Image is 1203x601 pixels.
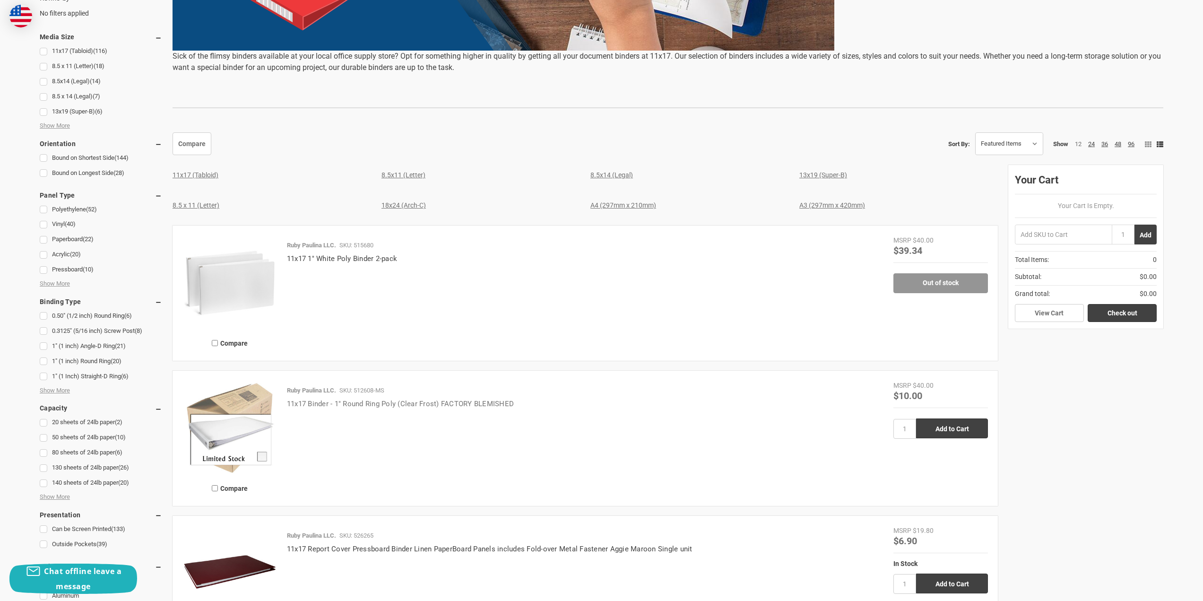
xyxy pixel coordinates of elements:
span: Show More [40,386,70,395]
a: 1" (1 Inch) Straight-D Ring [40,370,162,383]
span: Show More [40,279,70,288]
span: $10.00 [893,389,922,401]
a: 13x19 (Super-B) [799,171,847,179]
span: (144) [114,154,129,161]
h5: Presentation [40,509,162,521]
a: Paperboard [40,233,162,246]
h5: Panel Type [40,190,162,201]
a: Compare [173,132,211,155]
p: Your Cart Is Empty. [1015,201,1157,211]
a: 11x17 (Tabloid) [40,45,162,58]
p: Ruby Paulina LLC. [287,531,336,540]
a: 11x17 (Tabloid) [173,171,218,179]
a: 8.5 x 11 (Letter) [173,201,219,209]
span: $40.00 [913,236,934,244]
input: Add to Cart [916,418,988,438]
span: (6) [95,108,103,115]
a: 96 [1128,140,1134,148]
span: (26) [118,464,129,471]
a: 1" (1 inch) Round Ring [40,355,162,368]
span: $19.80 [913,527,934,534]
span: Grand total: [1015,289,1050,299]
input: Compare [212,485,218,491]
div: MSRP [893,235,911,245]
span: (20) [118,479,129,486]
span: (6) [115,449,122,456]
span: (28) [113,169,124,176]
label: Compare [182,480,277,496]
span: Subtotal: [1015,272,1041,282]
span: (22) [83,235,94,243]
span: Show [1053,139,1068,148]
span: (20) [111,357,121,365]
input: Add to Cart [916,574,988,593]
span: (116) [93,47,107,54]
span: (10) [115,434,126,441]
a: 8.5 x 11 (Letter) [40,60,162,73]
a: Polyethylene [40,203,162,216]
span: $6.90 [893,534,917,547]
span: (6) [121,373,129,380]
p: SKU: 512608-MS [339,386,384,395]
span: (2) [115,418,122,426]
span: Total Items: [1015,255,1049,265]
h5: Media Size [40,31,162,43]
a: 11x17 Binder - 1" Round Ring Poly (Clear Frost) FACTORY BLEMISHED [287,400,514,408]
span: (6) [124,312,132,319]
p: SKU: 526265 [339,531,373,540]
a: Acrylic [40,248,162,261]
span: (39) [96,540,107,548]
a: 48 [1115,140,1121,148]
span: $0.00 [1140,289,1157,299]
span: Show More [40,121,70,131]
span: (7) [93,93,100,100]
img: 11x17 1" White Poly Binder 2-pack [182,235,277,330]
img: duty and tax information for United States [9,5,32,27]
span: 0 [1153,255,1157,265]
h5: Color [40,561,162,572]
div: MSRP [893,381,911,391]
a: 50 sheets of 24lb paper [40,431,162,444]
h5: Orientation [40,138,162,149]
span: (21) [115,342,126,349]
a: Outside Pockets [40,538,162,551]
span: (52) [86,206,97,213]
a: 13x19 (Super-B) [40,105,162,118]
a: 130 sheets of 24lb paper [40,462,162,474]
a: 24 [1088,140,1095,148]
span: Sick of the flimsy binders available at your local office supply store? Opt for something higher ... [173,52,1161,72]
span: Chat offline leave a message [44,566,121,592]
a: 8.5x14 (Legal) [40,75,162,88]
span: $40.00 [913,382,934,389]
span: (10) [83,266,94,273]
span: (133) [111,525,125,532]
label: Sort By: [948,137,970,151]
span: (8) [135,327,142,334]
div: Your Cart [1015,172,1157,194]
a: 11x17 Report Cover Pressboard Binder Linen PaperBoard Panels includes Fold-over Metal Fastener Ag... [287,545,692,553]
a: 8.5 x 14 (Legal) [40,90,162,103]
a: 12 [1075,140,1082,148]
h5: Binding Type [40,296,162,307]
a: Pressboard [40,263,162,276]
img: 11x17 Binder - 1" Round Ring Poly (Clear Frost) FACTORY BLEMISHED [182,381,277,475]
a: Can be Screen Printed [40,523,162,536]
a: Check out [1088,304,1157,322]
span: (14) [90,78,101,85]
span: (20) [70,251,81,258]
a: 0.3125" (5/16 inch) Screw Post [40,325,162,338]
a: A4 (297mm x 210mm) [590,201,656,209]
p: Ruby Paulina LLC. [287,241,336,250]
a: 8.5x14 (Legal) [590,171,633,179]
span: (40) [65,220,76,227]
a: 36 [1101,140,1108,148]
a: View Cart [1015,304,1084,322]
a: A3 (297mm x 420mm) [799,201,865,209]
input: Add SKU to Cart [1015,225,1112,244]
a: 80 sheets of 24lb paper [40,446,162,459]
a: 1" (1 inch) Angle-D Ring [40,340,162,353]
a: 11x17 1" White Poly Binder 2-pack [287,254,397,263]
a: 20 sheets of 24lb paper [40,416,162,429]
